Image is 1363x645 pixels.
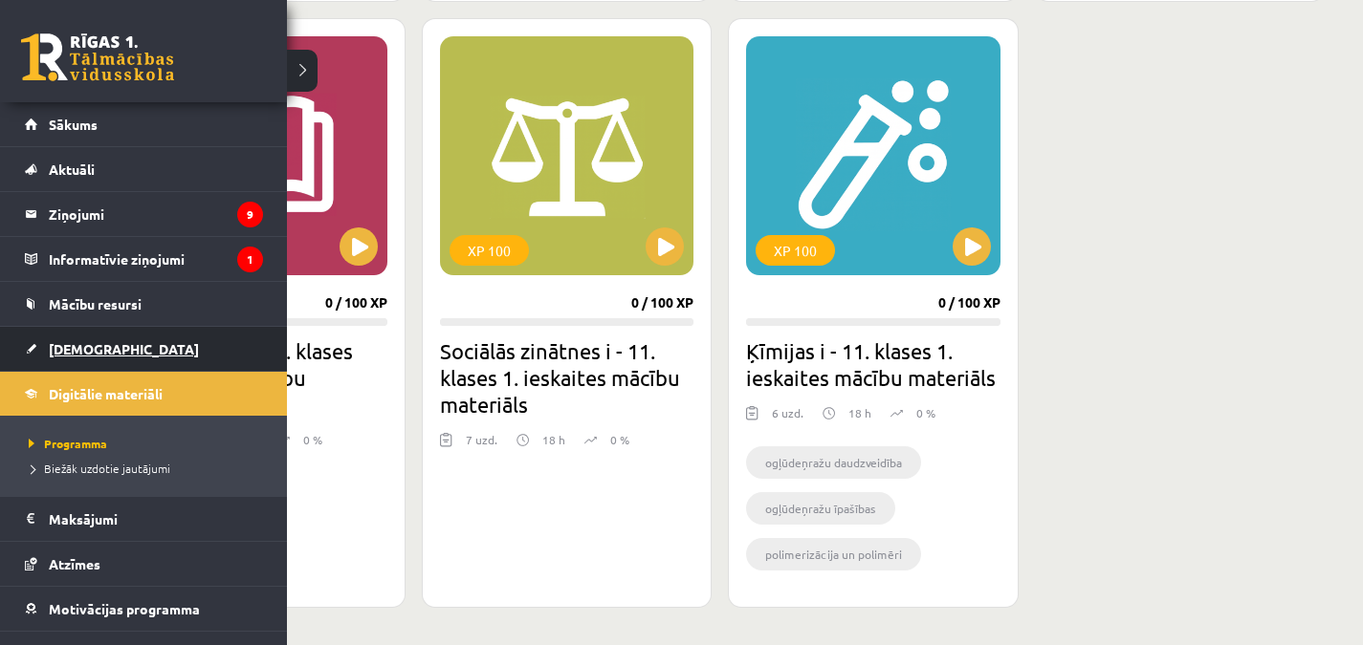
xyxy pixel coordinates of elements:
[303,431,322,448] p: 0 %
[25,237,263,281] a: Informatīvie ziņojumi1
[772,404,803,433] div: 6 uzd.
[746,492,895,525] li: ogļūdeņražu īpašības
[25,542,263,586] a: Atzīmes
[49,192,263,236] legend: Ziņojumi
[49,161,95,178] span: Aktuāli
[49,600,200,617] span: Motivācijas programma
[610,431,629,448] p: 0 %
[49,497,263,541] legend: Maksājumi
[916,404,935,421] p: 0 %
[25,497,263,541] a: Maksājumi
[24,460,268,477] a: Biežāk uzdotie jautājumi
[25,587,263,631] a: Motivācijas programma
[746,337,1000,391] h2: Ķīmijas i - 11. klases 1. ieskaites mācību materiāls
[49,295,142,312] span: Mācību resursi
[25,327,263,371] a: [DEMOGRAPHIC_DATA]
[21,33,174,81] a: Rīgas 1. Tālmācības vidusskola
[24,461,170,476] span: Biežāk uzdotie jautājumi
[450,235,529,266] div: XP 100
[49,385,163,402] span: Digitālie materiāli
[237,247,263,272] i: 1
[25,192,263,236] a: Ziņojumi9
[848,404,871,421] p: 18 h
[25,147,263,191] a: Aktuāli
[25,372,263,416] a: Digitālie materiāli
[746,446,921,479] li: ogļūdeņražu daudzveidība
[237,202,263,227] i: 9
[746,538,921,570] li: polimerizācija un polimēri
[24,435,268,452] a: Programma
[49,116,98,133] span: Sākums
[24,436,107,451] span: Programma
[49,237,263,281] legend: Informatīvie ziņojumi
[49,340,199,357] span: [DEMOGRAPHIC_DATA]
[440,337,694,418] h2: Sociālās zinātnes i - 11. klases 1. ieskaites mācību materiāls
[25,102,263,146] a: Sākums
[466,431,497,460] div: 7 uzd.
[25,282,263,326] a: Mācību resursi
[542,431,565,448] p: 18 h
[756,235,835,266] div: XP 100
[49,555,100,572] span: Atzīmes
